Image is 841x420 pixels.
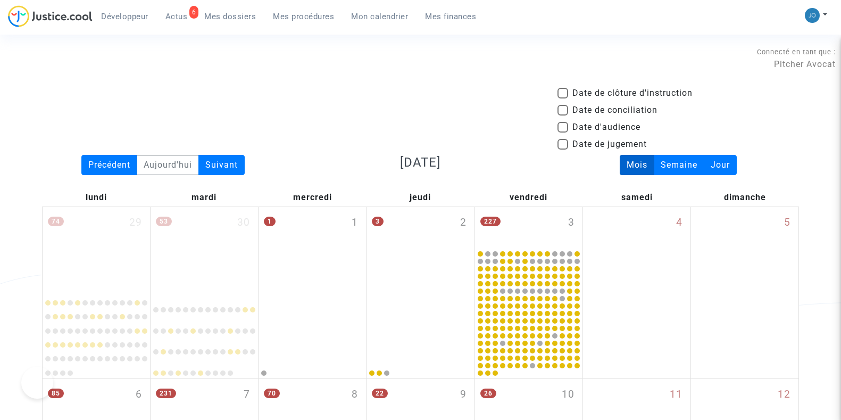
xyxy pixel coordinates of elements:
a: 6Actus [157,9,196,24]
div: mercredi [259,188,367,207]
span: 74 [48,217,64,226]
span: 2 [460,215,467,230]
span: Mes finances [425,12,476,21]
span: 5 [784,215,790,230]
span: 227 [480,217,501,226]
div: jeudi [367,188,474,207]
span: 11 [670,387,682,402]
img: 45a793c8596a0d21866ab9c5374b5e4b [805,8,820,23]
div: mardi [150,188,258,207]
span: 30 [237,215,250,230]
span: Développeur [101,12,148,21]
span: Date de jugement [572,138,647,151]
a: Mon calendrier [343,9,417,24]
span: Mon calendrier [351,12,408,21]
span: 22 [372,389,388,398]
span: Date de clôture d'instruction [572,87,693,100]
div: Semaine [654,155,704,175]
div: 6 [189,6,199,19]
span: 53 [156,217,172,226]
span: 85 [48,389,64,398]
div: dimanche octobre 5 [691,207,798,378]
div: samedi [582,188,690,207]
div: jeudi octobre 2, 3 events, click to expand [367,207,474,291]
div: samedi octobre 4 [583,207,690,378]
span: 7 [244,387,250,402]
span: 1 [264,217,276,226]
div: Jour [704,155,737,175]
h3: [DATE] [299,155,541,170]
a: Mes finances [417,9,485,24]
span: 1 [352,215,358,230]
div: Mois [620,155,654,175]
div: Aujourd'hui [137,155,199,175]
span: 10 [562,387,574,402]
iframe: Help Scout Beacon - Open [21,367,53,399]
div: Suivant [198,155,245,175]
div: lundi septembre 29, 74 events, click to expand [43,207,150,291]
img: jc-logo.svg [8,5,93,27]
span: Date de conciliation [572,104,657,117]
span: 70 [264,389,280,398]
div: Précédent [81,155,137,175]
span: 12 [778,387,790,402]
span: Connecté en tant que : [757,48,836,56]
span: 26 [480,389,496,398]
a: Développeur [93,9,157,24]
div: vendredi octobre 3, 227 events, click to expand [475,207,582,249]
span: Actus [165,12,188,21]
div: lundi [42,188,150,207]
a: Mes dossiers [196,9,264,24]
span: 6 [136,387,142,402]
span: 3 [372,217,384,226]
span: Mes dossiers [204,12,256,21]
span: 8 [352,387,358,402]
span: Mes procédures [273,12,334,21]
div: vendredi [474,188,582,207]
span: 3 [568,215,574,230]
div: mardi septembre 30, 53 events, click to expand [151,207,258,291]
div: mercredi octobre 1, One event, click to expand [259,207,366,291]
a: Mes procédures [264,9,343,24]
span: 231 [156,389,176,398]
span: 29 [129,215,142,230]
span: Date d'audience [572,121,640,134]
div: dimanche [691,188,799,207]
span: 9 [460,387,467,402]
span: 4 [676,215,682,230]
